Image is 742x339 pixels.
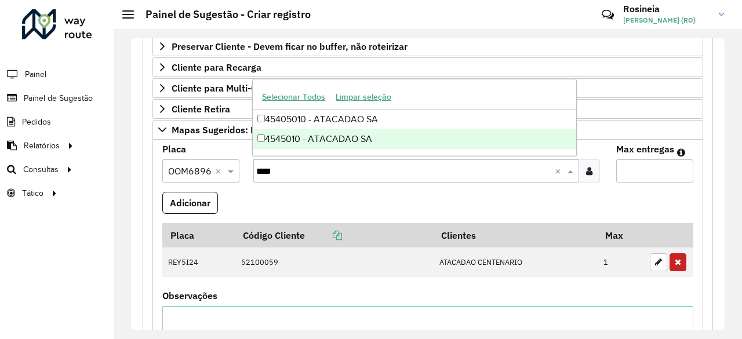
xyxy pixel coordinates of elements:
[235,223,433,247] th: Código Cliente
[595,2,620,27] a: Contato Rápido
[24,92,93,104] span: Painel de Sugestão
[253,129,576,149] div: 4545010 - ATACADAO SA
[257,88,330,106] button: Selecionar Todos
[555,164,565,178] span: Clear all
[162,289,217,302] label: Observações
[134,8,311,21] h2: Painel de Sugestão - Criar registro
[24,140,60,152] span: Relatórios
[162,192,218,214] button: Adicionar
[22,187,43,199] span: Tático
[162,247,235,278] td: REY5I24
[623,3,710,14] h3: Rosineia
[305,229,342,241] a: Copiar
[433,223,597,247] th: Clientes
[152,120,703,140] a: Mapas Sugeridos: Placa-Cliente
[152,57,703,77] a: Cliente para Recarga
[330,88,397,106] button: Limpar seleção
[598,247,644,278] td: 1
[152,99,703,119] a: Cliente Retira
[25,68,46,81] span: Painel
[172,63,261,72] span: Cliente para Recarga
[172,83,335,93] span: Cliente para Multi-CDD/Internalização
[252,79,577,156] ng-dropdown-panel: Options list
[623,15,710,25] span: [PERSON_NAME] (RO)
[172,125,308,134] span: Mapas Sugeridos: Placa-Cliente
[152,37,703,56] a: Preservar Cliente - Devem ficar no buffer, não roteirizar
[433,247,597,278] td: ATACADAO CENTENARIO
[598,223,644,247] th: Max
[162,223,235,247] th: Placa
[172,104,230,114] span: Cliente Retira
[22,116,51,128] span: Pedidos
[152,78,703,98] a: Cliente para Multi-CDD/Internalização
[253,110,576,129] div: 45405010 - ATACADAO SA
[162,142,186,156] label: Placa
[235,247,433,278] td: 52100059
[23,163,59,176] span: Consultas
[677,148,685,157] em: Máximo de clientes que serão colocados na mesma rota com os clientes informados
[616,142,674,156] label: Max entregas
[172,42,408,51] span: Preservar Cliente - Devem ficar no buffer, não roteirizar
[215,164,225,178] span: Clear all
